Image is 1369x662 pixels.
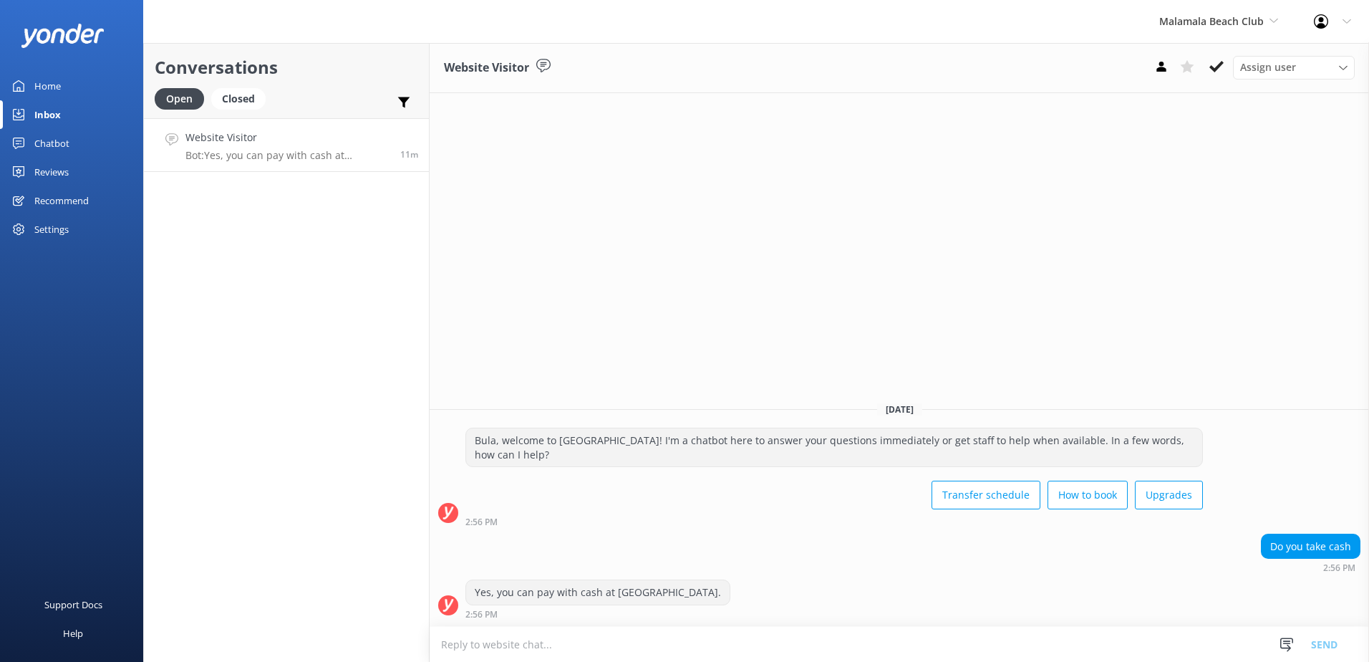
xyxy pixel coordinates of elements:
a: Closed [211,90,273,106]
p: Bot: Yes, you can pay with cash at [GEOGRAPHIC_DATA]. [185,149,390,162]
div: Help [63,619,83,648]
span: [DATE] [877,403,922,416]
a: Open [155,90,211,106]
button: Transfer schedule [932,481,1040,509]
div: 02:56pm 11-Aug-2025 (UTC +12:00) Pacific/Auckland [465,609,730,619]
button: How to book [1048,481,1128,509]
strong: 2:56 PM [1323,564,1355,572]
div: Open [155,88,204,110]
div: Chatbot [34,129,69,158]
div: Support Docs [44,590,102,619]
div: Recommend [34,186,89,215]
div: Settings [34,215,69,244]
a: Website VisitorBot:Yes, you can pay with cash at [GEOGRAPHIC_DATA].11m [144,118,429,172]
img: yonder-white-logo.png [21,24,104,47]
button: Upgrades [1135,481,1203,509]
div: Inbox [34,100,61,129]
span: 02:56pm 11-Aug-2025 (UTC +12:00) Pacific/Auckland [400,148,418,160]
div: Assign User [1233,56,1355,79]
div: Closed [211,88,266,110]
div: Do you take cash [1262,534,1360,559]
div: Yes, you can pay with cash at [GEOGRAPHIC_DATA]. [466,580,730,605]
div: Reviews [34,158,69,186]
div: 02:56pm 11-Aug-2025 (UTC +12:00) Pacific/Auckland [1261,562,1360,572]
div: Bula, welcome to [GEOGRAPHIC_DATA]! I'm a chatbot here to answer your questions immediately or ge... [466,428,1202,466]
div: 02:56pm 11-Aug-2025 (UTC +12:00) Pacific/Auckland [465,517,1203,527]
strong: 2:56 PM [465,518,498,527]
span: Assign user [1240,59,1296,75]
h3: Website Visitor [444,59,529,77]
span: Malamala Beach Club [1159,14,1264,28]
strong: 2:56 PM [465,610,498,619]
h2: Conversations [155,54,418,81]
h4: Website Visitor [185,130,390,145]
div: Home [34,72,61,100]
